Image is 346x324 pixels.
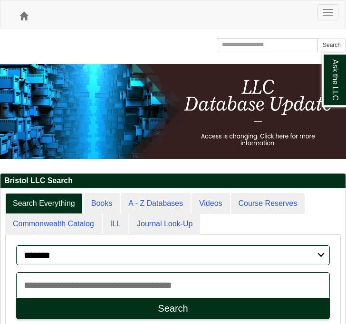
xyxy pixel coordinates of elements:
[231,193,305,214] a: Course Reserves
[158,303,188,314] div: Search
[5,193,83,214] a: Search Everything
[84,193,120,214] a: Books
[5,213,102,235] a: Commonwealth Catalog
[121,193,191,214] a: A - Z Databases
[0,174,346,188] h2: Bristol LLC Search
[192,193,230,214] a: Videos
[103,213,128,235] a: ILL
[317,38,346,52] button: Search
[16,298,330,319] button: Search
[129,213,200,235] a: Journal Look-Up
